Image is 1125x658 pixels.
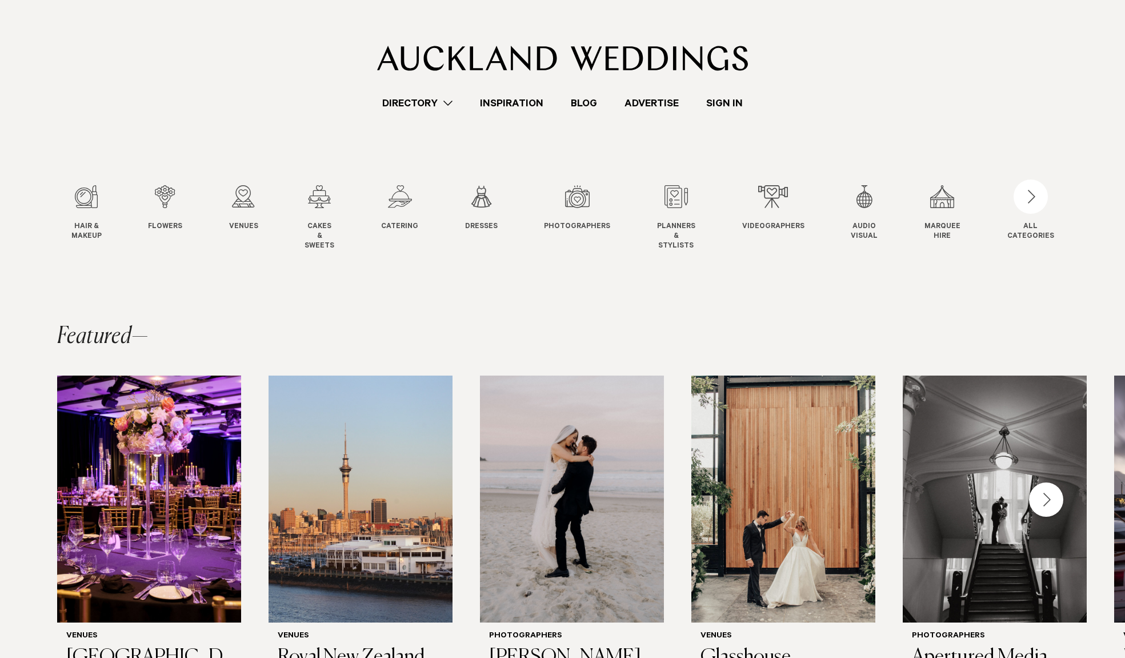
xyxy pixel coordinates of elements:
[557,95,611,111] a: Blog
[611,95,692,111] a: Advertise
[465,222,498,232] span: Dresses
[465,185,498,232] a: Dresses
[489,632,655,641] h6: Photographers
[851,222,878,242] span: Audio Visual
[851,185,878,242] a: Audio Visual
[305,222,334,251] span: Cakes & Sweets
[742,185,804,232] a: Videographers
[924,222,960,242] span: Marquee Hire
[57,325,149,348] h2: Featured
[924,185,983,251] swiper-slide: 11 / 12
[1007,185,1054,239] button: ALLCATEGORIES
[700,632,866,641] h6: Venues
[269,376,453,623] img: Auckland Weddings Venues | Royal New Zealand Yacht Squadron
[381,185,441,251] swiper-slide: 5 / 12
[912,632,1078,641] h6: Photographers
[148,222,182,232] span: Flowers
[1007,222,1054,242] div: ALL CATEGORIES
[691,376,875,623] img: Just married at Glasshouse
[657,222,695,251] span: Planners & Stylists
[229,222,258,232] span: Venues
[465,185,521,251] swiper-slide: 6 / 12
[278,632,443,641] h6: Venues
[71,185,102,242] a: Hair & Makeup
[148,185,205,251] swiper-slide: 2 / 12
[71,185,125,251] swiper-slide: 1 / 12
[229,185,281,251] swiper-slide: 3 / 12
[66,632,232,641] h6: Venues
[544,185,610,232] a: Photographers
[57,376,241,623] img: Auckland Weddings Venues | Pullman Auckland Hotel
[369,95,466,111] a: Directory
[544,222,610,232] span: Photographers
[742,185,827,251] swiper-slide: 9 / 12
[903,376,1087,623] img: Auckland Weddings Photographers | Apertured Media
[924,185,960,242] a: Marquee Hire
[544,185,633,251] swiper-slide: 7 / 12
[466,95,557,111] a: Inspiration
[377,46,748,71] img: Auckland Weddings Logo
[71,222,102,242] span: Hair & Makeup
[692,95,756,111] a: Sign In
[229,185,258,232] a: Venues
[381,185,418,232] a: Catering
[381,222,418,232] span: Catering
[305,185,357,251] swiper-slide: 4 / 12
[148,185,182,232] a: Flowers
[657,185,695,251] a: Planners & Stylists
[305,185,334,251] a: Cakes & Sweets
[480,376,664,623] img: Auckland Weddings Photographers | Rebecca Bradley Photography
[742,222,804,232] span: Videographers
[851,185,900,251] swiper-slide: 10 / 12
[657,185,718,251] swiper-slide: 8 / 12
